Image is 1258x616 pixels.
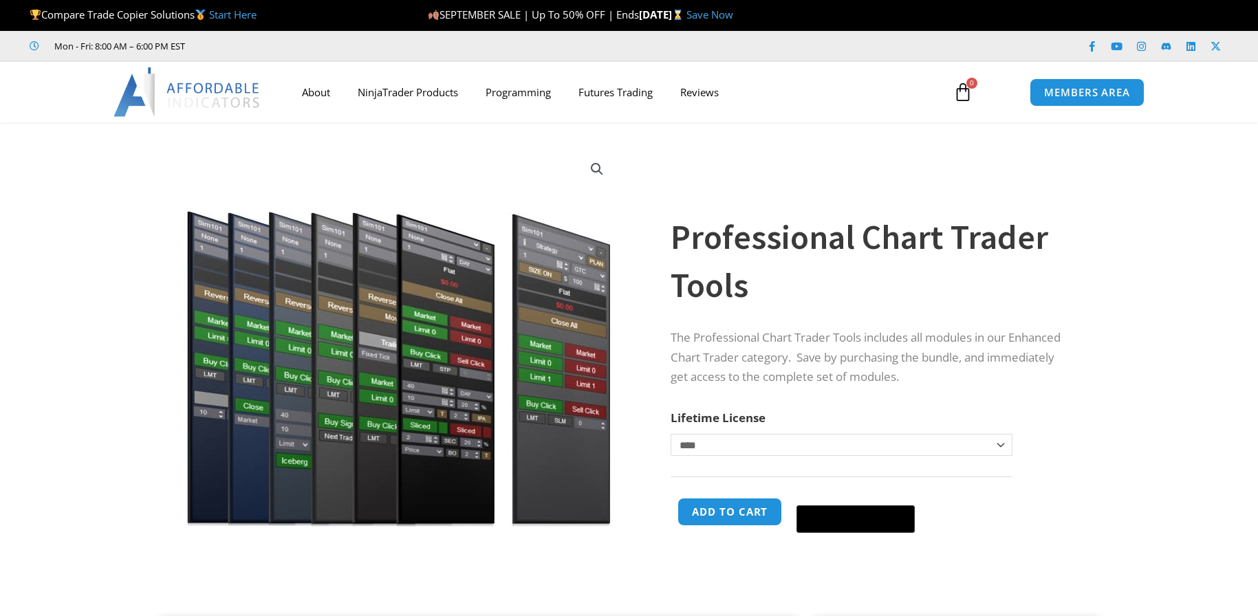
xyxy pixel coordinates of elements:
[472,76,565,108] a: Programming
[671,213,1072,309] h1: Professional Chart Trader Tools
[933,72,993,112] a: 0
[429,10,439,20] img: 🍂
[30,8,257,21] span: Compare Trade Copier Solutions
[288,76,937,108] nav: Menu
[677,498,782,526] button: Add to cart
[113,67,261,117] img: LogoAI
[585,157,609,181] a: View full-screen image gallery
[796,505,915,533] button: Buy with GPay
[51,38,185,54] span: Mon - Fri: 8:00 AM – 6:00 PM EST
[288,76,344,108] a: About
[671,328,1072,388] p: The Professional Chart Trader Tools includes all modules in our Enhanced Chart Trader category. S...
[565,76,666,108] a: Futures Trading
[794,496,918,497] iframe: Secure payment input frame
[204,39,411,53] iframe: Customer reviews powered by Trustpilot
[639,8,686,21] strong: [DATE]
[428,8,639,21] span: SEPTEMBER SALE | Up To 50% OFF | Ends
[1044,87,1130,98] span: MEMBERS AREA
[209,8,257,21] a: Start Here
[966,78,977,89] span: 0
[686,8,733,21] a: Save Now
[177,146,620,527] img: ProfessionalToolsBundlePage | Affordable Indicators – NinjaTrader
[666,76,733,108] a: Reviews
[30,10,41,20] img: 🏆
[1030,78,1145,107] a: MEMBERS AREA
[344,76,472,108] a: NinjaTrader Products
[673,10,683,20] img: ⌛
[195,10,206,20] img: 🥇
[671,410,766,426] label: Lifetime License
